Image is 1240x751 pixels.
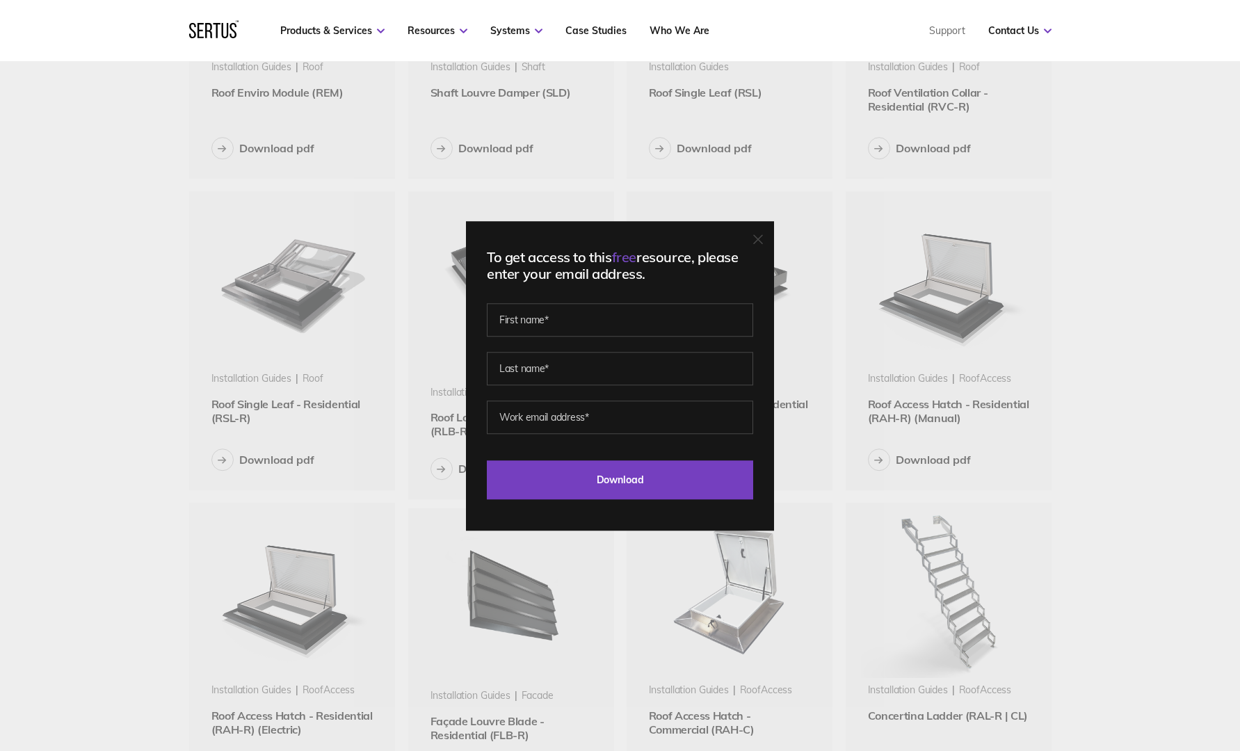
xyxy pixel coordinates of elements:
a: Support [929,24,965,37]
a: Systems [490,24,542,37]
a: Resources [408,24,467,37]
input: First name* [487,303,753,337]
input: Download [487,460,753,499]
input: Last name* [487,352,753,385]
a: Products & Services [280,24,385,37]
span: free [612,248,636,266]
div: To get access to this resource, please enter your email address. [487,249,753,282]
input: Work email address* [487,401,753,434]
iframe: Chat Widget [990,590,1240,751]
a: Case Studies [565,24,627,37]
a: Contact Us [988,24,1052,37]
a: Who We Are [650,24,709,37]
